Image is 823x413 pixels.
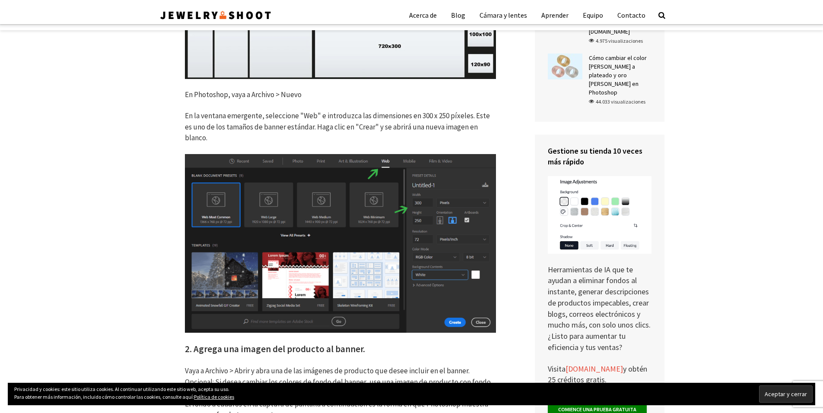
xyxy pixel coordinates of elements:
[548,364,566,374] font: Visita
[589,54,647,96] a: Cómo cambiar el color [PERSON_NAME] a plateado y oro [PERSON_NAME] en Photoshop
[566,364,623,374] font: [DOMAIN_NAME]
[14,394,194,400] font: Para obtener más información, incluido cómo controlar las cookies, consulte aquí:
[566,364,623,374] a: [DOMAIN_NAME]
[759,385,813,403] input: Aceptar y cerrar
[558,406,636,413] font: Comience una prueba gratuita
[596,38,643,44] font: 4.975 visualizaciones
[596,99,645,105] font: 44.033 visualizaciones
[185,343,365,355] font: 2. Agrega una imagen del producto al banner.
[185,111,490,142] font: En la ventana emergente, seleccione "Web" e introduzca las dimensiones en 300 x 250 píxeles. Este...
[14,386,229,392] font: Privacidad y cookies: este sitio utiliza cookies. Al continuar utilizando este sitio web, acepta ...
[194,394,234,400] a: Política de cookies
[185,90,302,99] font: En Photoshop, vaya a Archivo > Nuevo
[185,154,496,333] img: Cómo hacer un banner en Photoshop
[548,265,651,352] font: Herramientas de IA que te ayudan a eliminar fondos al instante, generar descripciones de producto...
[548,146,642,167] font: Gestione su tienda 10 veces más rápido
